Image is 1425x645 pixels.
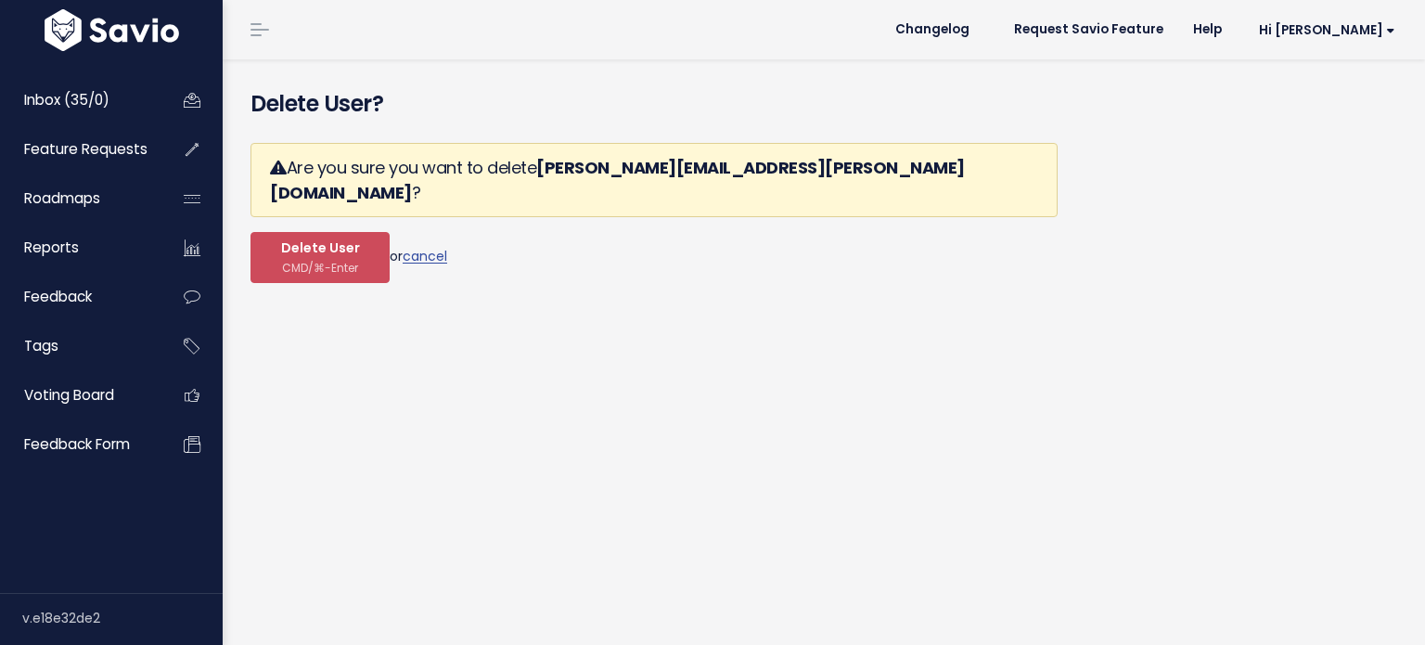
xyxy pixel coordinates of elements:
[250,232,390,283] button: Delete User CMD/⌘-Enter
[895,23,969,36] span: Changelog
[5,276,154,318] a: Feedback
[250,143,1058,283] form: or
[5,325,154,368] a: Tags
[270,155,1038,205] h3: Are you sure you want to delete ?
[1259,23,1395,37] span: Hi [PERSON_NAME]
[24,336,58,355] span: Tags
[282,261,358,275] span: CMD/⌘-Enter
[24,385,114,405] span: Voting Board
[5,423,154,466] a: Feedback form
[999,16,1178,44] a: Request Savio Feature
[1237,16,1410,45] a: Hi [PERSON_NAME]
[250,87,1397,121] h4: Delete User?
[5,128,154,171] a: Feature Requests
[5,374,154,417] a: Voting Board
[5,226,154,269] a: Reports
[403,247,447,265] a: cancel
[5,177,154,220] a: Roadmaps
[40,9,184,51] img: logo-white.9d6f32f41409.svg
[24,90,109,110] span: Inbox (35/0)
[1178,16,1237,44] a: Help
[24,434,130,454] span: Feedback form
[24,238,79,257] span: Reports
[22,594,223,642] div: v.e18e32de2
[5,79,154,122] a: Inbox (35/0)
[24,287,92,306] span: Feedback
[281,240,360,257] span: Delete User
[270,156,965,204] strong: [PERSON_NAME][EMAIL_ADDRESS][PERSON_NAME][DOMAIN_NAME]
[24,139,148,159] span: Feature Requests
[24,188,100,208] span: Roadmaps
